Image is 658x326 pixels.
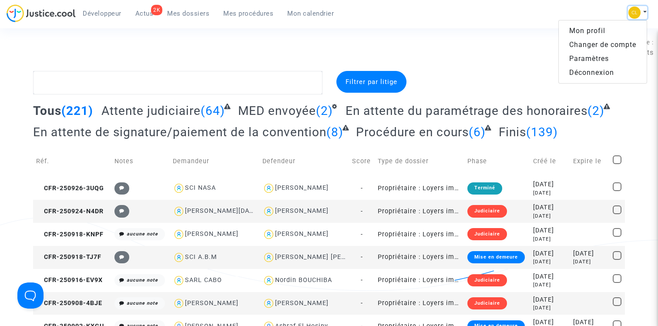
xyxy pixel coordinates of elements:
[559,38,647,52] a: Changer de compte
[361,231,363,238] span: -
[185,184,216,192] div: SCI NASA
[316,104,333,118] span: (2)
[361,276,363,284] span: -
[361,253,363,261] span: -
[467,228,507,240] div: Judiciaire
[262,182,275,195] img: icon-user.svg
[349,146,375,177] td: Score
[262,274,275,287] img: icon-user.svg
[275,253,384,261] div: [PERSON_NAME] [PERSON_NAME]
[36,253,101,261] span: CFR-250918-TJ7F
[185,253,217,261] div: SCI A.B.M
[275,184,329,192] div: [PERSON_NAME]
[530,146,570,177] td: Créé le
[173,251,185,264] img: icon-user.svg
[216,7,280,20] a: Mes procédures
[533,295,567,305] div: [DATE]
[160,7,216,20] a: Mes dossiers
[467,205,507,217] div: Judiciaire
[559,52,647,66] a: Paramètres
[467,274,507,286] div: Judiciaire
[61,104,93,118] span: (221)
[111,146,170,177] td: Notes
[275,299,329,307] div: [PERSON_NAME]
[101,104,201,118] span: Attente judiciaire
[173,274,185,287] img: icon-user.svg
[33,104,61,118] span: Tous
[375,292,464,315] td: Propriétaire : Loyers impayés/Charges impayées
[173,182,185,195] img: icon-user.svg
[533,304,567,312] div: [DATE]
[275,230,329,238] div: [PERSON_NAME]
[127,300,158,306] i: aucune note
[346,104,587,118] span: En attente du paramétrage des honoraires
[262,205,275,218] img: icon-user.svg
[375,269,464,292] td: Propriétaire : Loyers impayés/Charges impayées
[533,249,567,259] div: [DATE]
[185,299,238,307] div: [PERSON_NAME]
[170,146,259,177] td: Demandeur
[36,299,102,307] span: CFR-250908-4BJE
[533,226,567,235] div: [DATE]
[185,207,259,215] div: [PERSON_NAME][DATE]
[375,246,464,269] td: Propriétaire : Loyers impayés/Charges impayées
[361,185,363,192] span: -
[17,282,44,309] iframe: Help Scout Beacon - Open
[287,10,334,17] span: Mon calendrier
[201,104,225,118] span: (64)
[559,24,647,38] a: Mon profil
[185,276,222,284] div: SARL CABO
[223,10,273,17] span: Mes procédures
[533,281,567,289] div: [DATE]
[135,10,154,17] span: Actus
[36,185,104,192] span: CFR-250926-3UQG
[375,223,464,246] td: Propriétaire : Loyers impayés/Charges impayées
[185,230,238,238] div: [PERSON_NAME]
[83,10,121,17] span: Développeur
[173,205,185,218] img: icon-user.svg
[375,177,464,200] td: Propriétaire : Loyers impayés/Charges impayées
[587,104,604,118] span: (2)
[469,125,486,139] span: (6)
[375,200,464,223] td: Propriétaire : Loyers impayés/Charges impayées
[533,180,567,189] div: [DATE]
[326,125,343,139] span: (8)
[173,228,185,241] img: icon-user.svg
[559,66,647,80] a: Déconnexion
[262,297,275,310] img: icon-user.svg
[33,125,326,139] span: En attente de signature/paiement de la convention
[361,208,363,215] span: -
[467,251,525,263] div: Mise en demeure
[573,249,607,259] div: [DATE]
[167,10,209,17] span: Mes dossiers
[275,207,329,215] div: [PERSON_NAME]
[533,203,567,212] div: [DATE]
[238,104,316,118] span: MED envoyée
[346,78,397,86] span: Filtrer par litige
[280,7,341,20] a: Mon calendrier
[533,258,567,266] div: [DATE]
[533,235,567,243] div: [DATE]
[127,277,158,283] i: aucune note
[259,146,349,177] td: Defendeur
[128,7,161,20] a: 2KActus
[356,125,469,139] span: Procédure en cours
[7,4,76,22] img: jc-logo.svg
[275,276,332,284] div: Nordin BOUCHIBA
[464,146,530,177] td: Phase
[36,231,104,238] span: CFR-250918-KNPF
[151,5,162,15] div: 2K
[467,182,502,195] div: Terminé
[173,297,185,310] img: icon-user.svg
[533,272,567,282] div: [DATE]
[570,146,610,177] td: Expire le
[573,258,607,266] div: [DATE]
[499,125,526,139] span: Finis
[36,276,103,284] span: CFR-250916-EV9X
[467,297,507,309] div: Judiciaire
[628,7,641,19] img: f0b917ab549025eb3af43f3c4438ad5d
[533,189,567,197] div: [DATE]
[526,125,558,139] span: (139)
[127,231,158,237] i: aucune note
[76,7,128,20] a: Développeur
